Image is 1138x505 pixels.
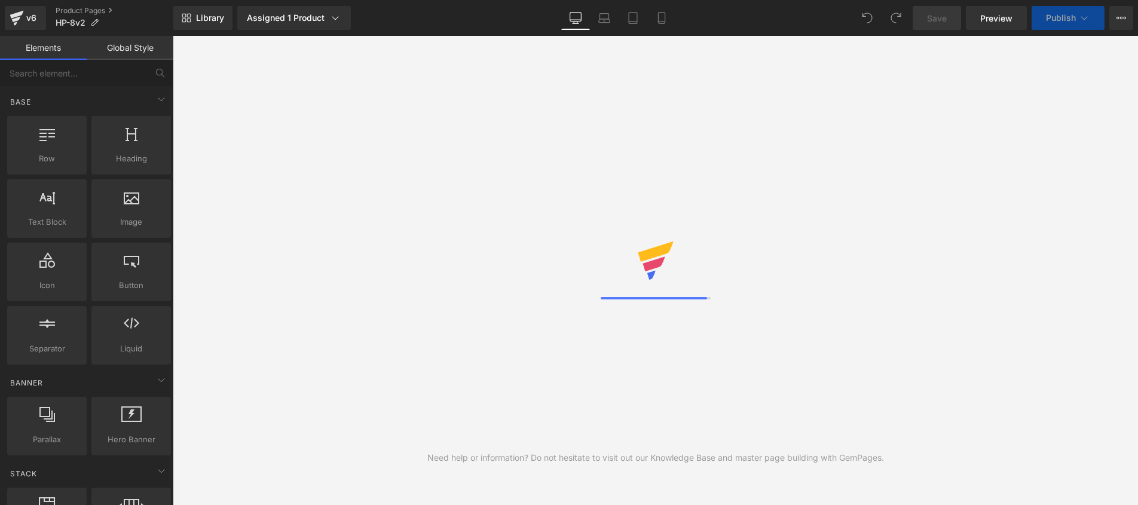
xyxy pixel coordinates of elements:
div: Need help or information? Do not hesitate to visit out our Knowledge Base and master page buildin... [427,451,884,464]
span: Heading [95,152,167,165]
span: Liquid [95,342,167,355]
span: Row [11,152,83,165]
a: Desktop [561,6,590,30]
span: Parallax [11,433,83,446]
span: Save [927,12,947,25]
span: Text Block [11,216,83,228]
span: Banner [9,377,44,388]
div: Assigned 1 Product [247,12,341,24]
span: Hero Banner [95,433,167,446]
a: Preview [966,6,1027,30]
a: v6 [5,6,46,30]
a: Mobile [647,6,676,30]
span: Library [196,13,224,23]
a: Laptop [590,6,619,30]
span: Image [95,216,167,228]
a: Global Style [87,36,173,60]
span: Button [95,279,167,292]
a: New Library [173,6,233,30]
a: Tablet [619,6,647,30]
div: v6 [24,10,39,26]
span: HP-8v2 [56,18,85,27]
span: Preview [980,12,1012,25]
a: Product Pages [56,6,173,16]
span: Publish [1046,13,1076,23]
span: Base [9,96,32,108]
button: Publish [1032,6,1105,30]
span: Icon [11,279,83,292]
span: Stack [9,468,38,479]
button: Redo [884,6,908,30]
span: Separator [11,342,83,355]
button: More [1109,6,1133,30]
button: Undo [855,6,879,30]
